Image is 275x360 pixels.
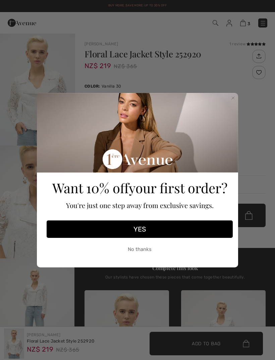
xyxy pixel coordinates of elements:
button: YES [47,220,233,238]
span: Want 10% off [52,179,129,197]
button: Close dialog [230,95,236,101]
button: No thanks [47,241,233,258]
span: your first order? [129,179,227,197]
span: You're just one step away from exclusive savings. [66,201,214,210]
